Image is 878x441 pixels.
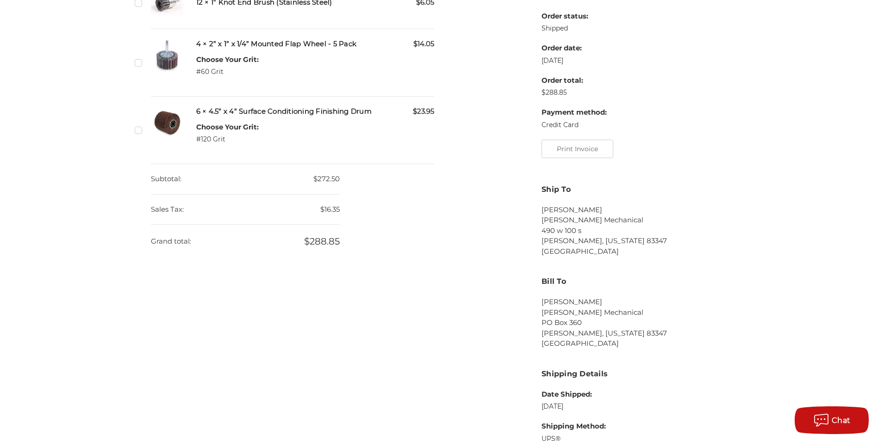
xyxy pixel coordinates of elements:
dt: Choose Your Grit: [196,55,259,65]
li: PO Box 360 [542,318,727,328]
h3: Shipping Details [542,368,727,380]
h5: 6 × 4.5” x 4” Surface Conditioning Finishing Drum [196,106,435,117]
dd: $288.85 [542,88,607,98]
span: $23.95 [413,106,434,117]
dd: #60 Grit [196,67,259,77]
dt: Sales Tax: [151,195,184,225]
dd: Shipped [542,24,607,33]
dd: $288.85 [151,225,340,258]
dd: [DATE] [542,56,607,66]
dd: $272.50 [151,164,340,195]
dd: [DATE] [542,402,664,411]
button: Chat [795,406,869,434]
span: $14.05 [413,39,434,49]
dd: $16.35 [151,195,340,225]
dt: Order status: [542,11,607,22]
li: [GEOGRAPHIC_DATA] [542,246,727,257]
li: [PERSON_NAME] [542,297,727,307]
dd: #120 Grit [196,135,259,144]
li: [PERSON_NAME] [542,205,727,215]
dt: Order date: [542,43,607,54]
li: [PERSON_NAME], [US_STATE] 83347 [542,236,727,246]
img: 4.5” x 4” Surface Conditioning Finishing Drum [151,106,183,139]
h3: Ship To [542,184,727,195]
img: 2” x 1” x 1/4” Mounted Flap Wheel - 5 Pack [151,39,183,71]
dt: Shipping Method: [542,421,664,432]
dd: Credit Card [542,120,607,130]
dt: Order total: [542,75,607,86]
dt: Payment method: [542,107,607,118]
dt: Date Shipped: [542,389,664,400]
dt: Grand total: [151,227,191,257]
button: Print Invoice [542,140,613,158]
span: Chat [832,416,851,425]
dt: Choose Your Grit: [196,122,259,133]
h3: Bill To [542,276,727,287]
h5: 4 × 2” x 1” x 1/4” Mounted Flap Wheel - 5 Pack [196,39,435,49]
li: [GEOGRAPHIC_DATA] [542,338,727,349]
li: [PERSON_NAME] Mechanical [542,307,727,318]
li: [PERSON_NAME] Mechanical [542,215,727,226]
dt: Subtotal: [151,164,181,194]
li: 490 w 100 s [542,226,727,236]
li: [PERSON_NAME], [US_STATE] 83347 [542,328,727,339]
